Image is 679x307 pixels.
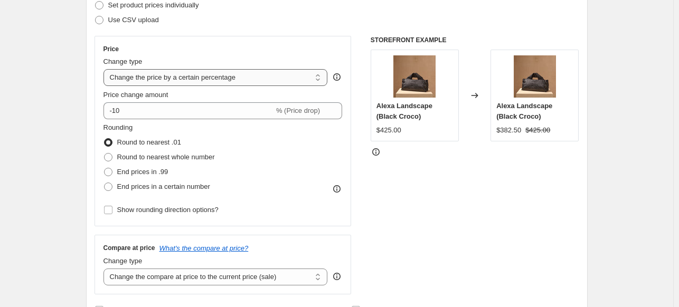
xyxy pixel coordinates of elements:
[103,102,274,119] input: -15
[117,168,168,176] span: End prices in .99
[117,206,219,214] span: Show rounding direction options?
[103,244,155,252] h3: Compare at price
[276,107,320,114] span: % (Price drop)
[103,123,133,131] span: Rounding
[496,102,552,120] span: Alexa Landscape (Black Croco)
[103,91,168,99] span: Price change amount
[108,1,199,9] span: Set product prices individually
[103,57,143,65] span: Change type
[103,257,143,265] span: Change type
[103,45,119,53] h3: Price
[525,125,550,136] strike: $425.00
[371,36,579,44] h6: STOREFRONT EXAMPLE
[117,153,215,161] span: Round to nearest whole number
[376,125,401,136] div: $425.00
[117,138,181,146] span: Round to nearest .01
[376,102,432,120] span: Alexa Landscape (Black Croco)
[496,125,521,136] div: $382.50
[332,72,342,82] div: help
[159,244,249,252] button: What's the compare at price?
[332,271,342,282] div: help
[393,55,436,98] img: DaniellaLehavi2702202500976_87aae29f-0789-4535-89e2-366160eab7c9_80x.jpg
[117,183,210,190] span: End prices in a certain number
[108,16,159,24] span: Use CSV upload
[514,55,556,98] img: DaniellaLehavi2702202500976_87aae29f-0789-4535-89e2-366160eab7c9_80x.jpg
